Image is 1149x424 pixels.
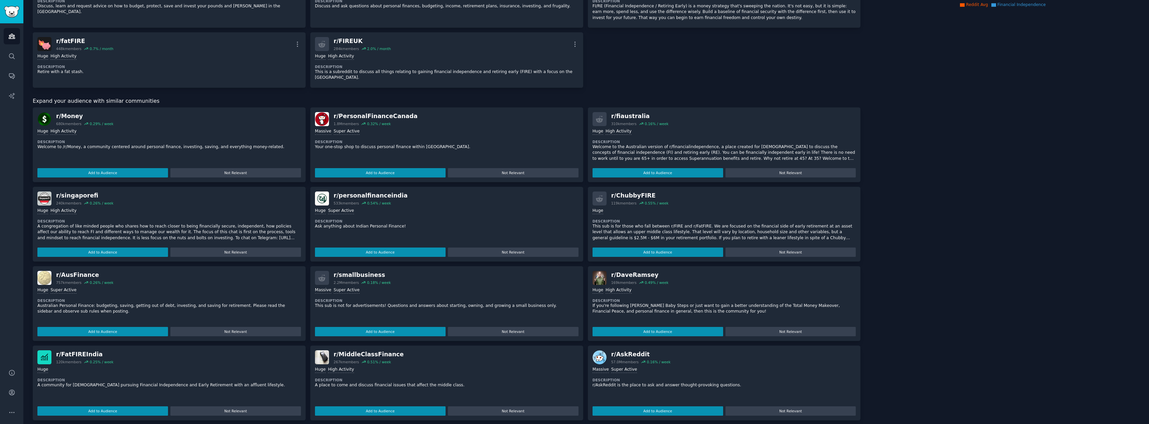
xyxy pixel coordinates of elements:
[611,350,671,359] div: r/ AskReddit
[315,219,579,224] dt: Description
[37,367,48,373] div: Huge
[90,121,113,126] div: 0.29 % / week
[315,168,446,177] button: Add to Audience
[50,208,76,214] div: High Activity
[56,191,114,200] div: r/ singaporefi
[593,298,856,303] dt: Description
[37,350,51,364] img: FatFIREIndia
[37,168,168,177] button: Add to Audience
[725,168,856,177] button: Not Relevant
[37,303,301,315] p: Australian Personal Finance: budgeting, saving, getting out of debt, investing, and saving for re...
[315,191,329,205] img: personalfinanceindia
[448,327,579,336] button: Not Relevant
[593,224,856,241] p: This sub is for those who fall between r/FIRE and r/FatFIRE. We are focused on the financial side...
[611,121,637,126] div: 310k members
[611,201,637,205] div: 119k members
[315,208,326,214] div: Huge
[448,248,579,257] button: Not Relevant
[37,128,48,135] div: Huge
[315,53,326,60] div: Huge
[593,287,603,294] div: Huge
[367,280,391,285] div: 0.18 % / week
[37,406,168,416] button: Add to Audience
[37,139,301,144] dt: Description
[56,350,114,359] div: r/ FatFIREIndia
[170,327,301,336] button: Not Relevant
[315,3,579,9] p: Discuss and ask questions about personal finances, budgeting, income, retirement plans, insurance...
[328,208,354,214] div: Super Active
[367,360,391,364] div: 0.51 % / week
[56,37,113,45] div: r/ fatFIRE
[645,280,668,285] div: 0.49 % / week
[367,46,391,51] div: 2.0 % / month
[334,360,359,364] div: 267k members
[50,128,76,135] div: High Activity
[448,406,579,416] button: Not Relevant
[56,360,81,364] div: 120k members
[334,128,360,135] div: Super Active
[334,280,359,285] div: 2.2M members
[315,64,579,69] dt: Description
[328,367,354,373] div: High Activity
[315,298,579,303] dt: Description
[448,168,579,177] button: Not Relevant
[315,144,579,150] p: Your one-stop shop to discuss personal finance within [GEOGRAPHIC_DATA].
[647,360,670,364] div: 0.16 % / week
[33,97,159,105] span: Expand your audience with similar communities
[56,46,81,51] div: 448k members
[37,53,48,60] div: Huge
[606,128,632,135] div: High Activity
[645,201,668,205] div: 0.55 % / week
[315,367,326,373] div: Huge
[328,53,354,60] div: High Activity
[37,378,301,382] dt: Description
[966,2,988,7] span: Reddit Avg
[593,367,609,373] div: Massive
[611,112,669,120] div: r/ fiaustralia
[50,53,76,60] div: High Activity
[37,271,51,285] img: AusFinance
[56,121,81,126] div: 680k members
[90,360,113,364] div: 0.25 % / week
[37,327,168,336] button: Add to Audience
[56,280,81,285] div: 757k members
[593,248,723,257] button: Add to Audience
[593,208,603,214] div: Huge
[37,382,301,388] p: A community for [DEMOGRAPHIC_DATA] pursuing Financial Independence and Early Retirement with an a...
[4,6,19,18] img: GummySearch logo
[334,287,360,294] div: Super Active
[611,367,637,373] div: Super Active
[56,201,81,205] div: 240k members
[334,350,404,359] div: r/ MiddleClassFinance
[367,121,391,126] div: 0.32 % / week
[315,69,579,81] p: This is a subreddit to discuss all things relating to gaining financial independence and retiring...
[593,406,723,416] button: Add to Audience
[170,406,301,416] button: Not Relevant
[90,201,113,205] div: 0.26 % / week
[50,287,76,294] div: Super Active
[367,201,391,205] div: 0.54 % / week
[37,248,168,257] button: Add to Audience
[593,144,856,162] p: Welcome to the Australian version of r/financialindependence, a place created for [DEMOGRAPHIC_DA...
[37,298,301,303] dt: Description
[170,168,301,177] button: Not Relevant
[593,271,607,285] img: DaveRamsey
[90,280,113,285] div: 0.26 % / week
[593,327,723,336] button: Add to Audience
[593,382,856,388] p: r/AskReddit is the place to ask and answer thought-provoking questions.
[37,64,301,69] dt: Description
[725,327,856,336] button: Not Relevant
[37,37,51,51] img: fatFIRE
[315,139,579,144] dt: Description
[315,128,331,135] div: Massive
[37,191,51,205] img: singaporefi
[37,69,301,75] p: Retire with a fat stash.
[315,224,579,230] p: Ask anything about Indian Personal Finance!
[56,112,114,120] div: r/ Money
[90,46,113,51] div: 0.7 % / month
[593,168,723,177] button: Add to Audience
[334,37,391,45] div: r/ FIREUK
[334,201,359,205] div: 533k members
[725,248,856,257] button: Not Relevant
[315,248,446,257] button: Add to Audience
